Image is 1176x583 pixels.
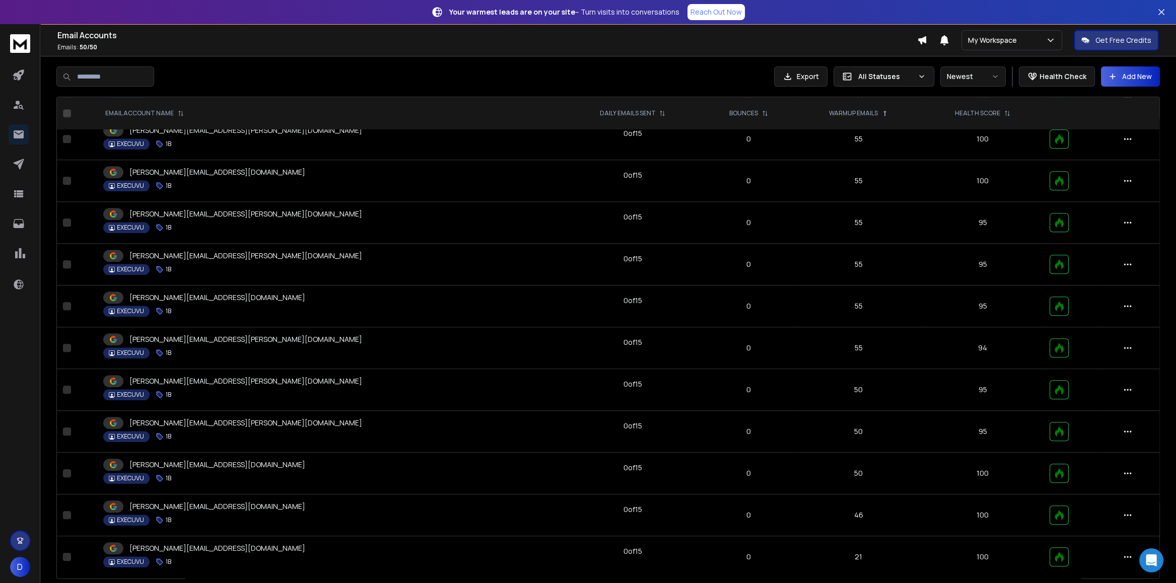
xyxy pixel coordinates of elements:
p: All Statuses [858,71,914,82]
p: 1B [166,391,171,399]
td: 50 [795,453,922,494]
p: DAILY EMAILS SENT [599,109,655,117]
td: 100 [922,494,1044,536]
div: 0 of 15 [623,421,642,431]
p: EXECUVU [117,224,144,232]
p: – Turn visits into conversations [449,7,679,17]
button: Health Check [1019,66,1095,87]
button: Newest [940,66,1006,87]
p: [PERSON_NAME][EMAIL_ADDRESS][DOMAIN_NAME] [129,543,305,553]
td: 95 [922,369,1044,411]
td: 55 [795,160,922,202]
div: 0 of 15 [623,212,642,222]
p: [PERSON_NAME][EMAIL_ADDRESS][PERSON_NAME][DOMAIN_NAME] [129,376,362,386]
a: Reach Out Now [687,4,745,20]
td: 21 [795,536,922,578]
p: 1B [166,307,171,315]
button: D [10,557,30,577]
p: 0 [708,176,789,186]
p: EXECUVU [117,140,144,148]
p: 0 [708,343,789,353]
p: 1B [166,182,171,190]
p: 1B [166,432,171,441]
p: EXECUVU [117,307,144,315]
h1: Email Accounts [57,29,917,41]
p: 0 [708,385,789,395]
td: 95 [922,202,1044,244]
td: 95 [922,285,1044,327]
p: BOUNCES [729,109,758,117]
p: EXECUVU [117,349,144,357]
p: [PERSON_NAME][EMAIL_ADDRESS][PERSON_NAME][DOMAIN_NAME] [129,418,362,428]
div: 0 of 15 [623,337,642,347]
div: EMAIL ACCOUNT NAME [105,109,184,117]
p: Reach Out Now [690,7,742,17]
p: EXECUVU [117,432,144,441]
td: 100 [922,536,1044,578]
p: Health Check [1040,71,1086,82]
p: 0 [708,259,789,269]
td: 55 [795,327,922,369]
p: My Workspace [968,35,1021,45]
p: Emails : [57,43,917,51]
p: 1B [166,558,171,566]
p: [PERSON_NAME][EMAIL_ADDRESS][PERSON_NAME][DOMAIN_NAME] [129,125,362,135]
td: 55 [795,285,922,327]
p: [PERSON_NAME][EMAIL_ADDRESS][PERSON_NAME][DOMAIN_NAME] [129,334,362,344]
p: EXECUVU [117,474,144,482]
p: 0 [708,426,789,436]
div: 0 of 15 [623,546,642,556]
p: 1B [166,140,171,148]
p: 0 [708,552,789,562]
div: 0 of 15 [623,254,642,264]
p: WARMUP EMAILS [829,109,878,117]
p: 1B [166,265,171,273]
div: 0 of 15 [623,379,642,389]
div: Open Intercom Messenger [1139,548,1163,572]
button: Export [774,66,827,87]
td: 55 [795,202,922,244]
div: 0 of 15 [623,504,642,515]
p: 0 [708,510,789,520]
td: 55 [795,244,922,285]
td: 95 [922,411,1044,453]
p: 1B [166,224,171,232]
td: 100 [922,453,1044,494]
p: 0 [708,134,789,144]
p: 0 [708,301,789,311]
td: 55 [795,118,922,160]
div: 0 of 15 [623,170,642,180]
p: 1B [166,474,171,482]
p: HEALTH SCORE [955,109,1000,117]
p: 1B [166,516,171,524]
p: [PERSON_NAME][EMAIL_ADDRESS][DOMAIN_NAME] [129,501,305,512]
p: EXECUVU [117,391,144,399]
p: Get Free Credits [1095,35,1151,45]
p: [PERSON_NAME][EMAIL_ADDRESS][PERSON_NAME][DOMAIN_NAME] [129,209,362,219]
img: logo [10,34,30,53]
p: EXECUVU [117,265,144,273]
p: 0 [708,468,789,478]
td: 50 [795,411,922,453]
p: 0 [708,217,789,228]
td: 94 [922,327,1044,369]
strong: Your warmest leads are on your site [449,7,575,17]
p: EXECUVU [117,182,144,190]
td: 50 [795,369,922,411]
div: 0 of 15 [623,128,642,138]
p: [PERSON_NAME][EMAIL_ADDRESS][PERSON_NAME][DOMAIN_NAME] [129,251,362,261]
p: EXECUVU [117,516,144,524]
p: [PERSON_NAME][EMAIL_ADDRESS][DOMAIN_NAME] [129,293,305,303]
p: [PERSON_NAME][EMAIL_ADDRESS][DOMAIN_NAME] [129,460,305,470]
div: 0 of 15 [623,296,642,306]
button: Add New [1101,66,1160,87]
p: [PERSON_NAME][EMAIL_ADDRESS][DOMAIN_NAME] [129,167,305,177]
td: 100 [922,118,1044,160]
td: 46 [795,494,922,536]
p: EXECUVU [117,558,144,566]
p: 1B [166,349,171,357]
button: Get Free Credits [1074,30,1158,50]
td: 95 [922,244,1044,285]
